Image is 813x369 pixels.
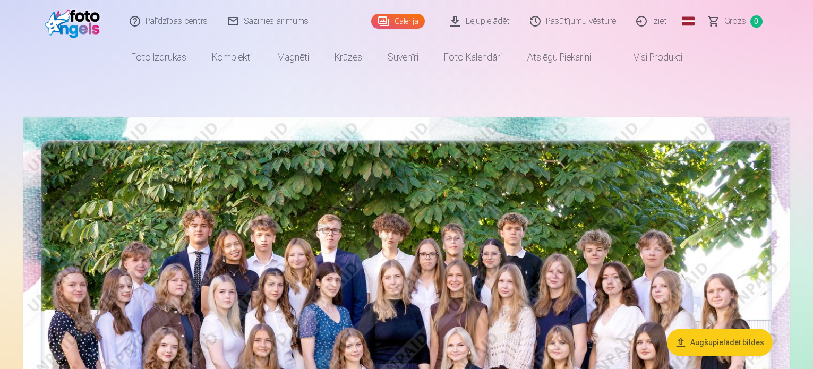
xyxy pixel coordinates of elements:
[375,42,431,72] a: Suvenīri
[724,15,746,28] span: Grozs
[431,42,515,72] a: Foto kalendāri
[750,15,763,28] span: 0
[118,42,199,72] a: Foto izdrukas
[667,329,773,356] button: Augšupielādēt bildes
[515,42,604,72] a: Atslēgu piekariņi
[322,42,375,72] a: Krūzes
[371,14,425,29] a: Galerija
[199,42,264,72] a: Komplekti
[264,42,322,72] a: Magnēti
[604,42,695,72] a: Visi produkti
[45,4,106,38] img: /fa1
